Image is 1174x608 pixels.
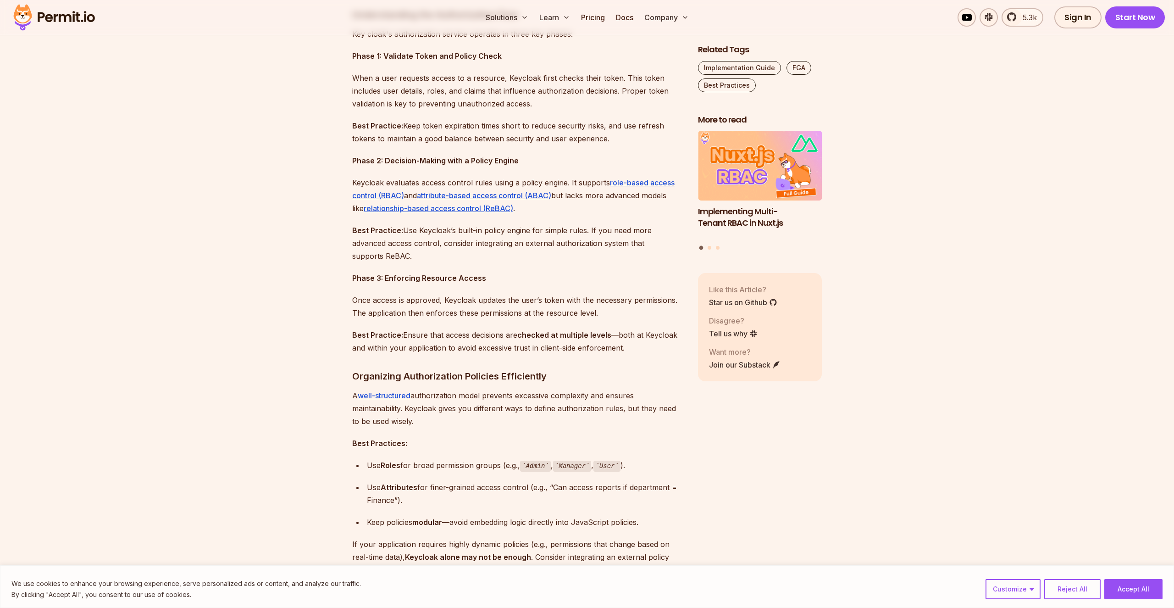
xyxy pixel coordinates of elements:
strong: Best Practice: [352,121,403,130]
p: Want more? [709,346,781,357]
div: Use for finer-grained access control (e.g., “Can access reports if department = Finance”). [367,481,683,507]
a: FGA [786,61,811,75]
a: Tell us why [709,328,758,339]
a: Implementing Multi-Tenant RBAC in Nuxt.jsImplementing Multi-Tenant RBAC in Nuxt.js [698,131,822,240]
a: relationship-based access control (ReBAC) [364,204,513,213]
strong: Best Practices: [352,439,407,448]
strong: Best Practice: [352,330,403,340]
h3: Organizing Authorization Policies Efficiently [352,369,683,384]
div: Keep policies —avoid embedding logic directly into JavaScript policies. [367,516,683,529]
button: Reject All [1044,579,1101,599]
strong: Phase 3: Enforcing Resource Access [352,273,486,283]
p: Use Keycloak’s built-in policy engine for simple rules. If you need more advanced access control,... [352,224,683,262]
a: Start Now [1105,6,1165,28]
p: If your application requires highly dynamic policies (e.g., permissions that change based on real... [352,538,683,576]
button: Company [641,8,692,27]
p: Keycloak evaluates access control rules using a policy engine. It supports and but lacks more adv... [352,176,683,215]
button: Go to slide 3 [716,246,720,250]
a: Join our Substack [709,359,781,370]
div: Use for broad permission groups (e.g., , , ). [367,459,683,472]
img: Permit logo [9,2,99,33]
a: Implementation Guide [698,61,781,75]
button: Accept All [1104,579,1163,599]
p: Keep token expiration times short to reduce security risks, and use refresh tokens to maintain a ... [352,119,683,145]
a: Pricing [577,8,609,27]
a: attribute-based access control (ABAC) [417,191,551,200]
h2: More to read [698,114,822,126]
strong: Roles [381,461,400,470]
a: Best Practices [698,78,756,92]
button: Customize [986,579,1041,599]
strong: Keycloak alone may not be enough [405,552,531,562]
p: A authorization model prevents excessive complexity and ensures maintainability. Keycloak gives y... [352,389,683,428]
a: Star us on Github [709,297,777,308]
strong: Phase 2: Decision-Making with a Policy Engine [352,156,519,165]
strong: Phase 1: Validate Token and Policy Check [352,51,502,61]
button: Go to slide 2 [708,246,711,250]
a: 5.3k [1002,8,1043,27]
strong: checked at multiple levels [517,330,611,340]
code: Admin [520,461,551,472]
a: well-structured [358,391,410,400]
a: Docs [612,8,637,27]
button: Learn [536,8,574,27]
button: Go to slide 1 [699,246,703,250]
strong: Best Practice: [352,226,403,235]
strong: modular [412,518,442,527]
code: User [593,461,620,472]
code: Manager [553,461,592,472]
p: Ensure that access decisions are —both at Keycloak and within your application to avoid excessive... [352,329,683,354]
li: 1 of 3 [698,131,822,240]
img: Implementing Multi-Tenant RBAC in Nuxt.js [698,131,822,201]
a: Sign In [1054,6,1102,28]
strong: Attributes [381,483,417,492]
button: Solutions [482,8,532,27]
p: Like this Article? [709,284,777,295]
span: 5.3k [1017,12,1037,23]
h3: Implementing Multi-Tenant RBAC in Nuxt.js [698,206,822,229]
p: We use cookies to enhance your browsing experience, serve personalized ads or content, and analyz... [11,578,361,589]
a: role-based access control (RBAC) [352,178,675,200]
p: Disagree? [709,315,758,326]
div: Posts [698,131,822,251]
p: When a user requests access to a resource, Keycloak first checks their token. This token includes... [352,72,683,110]
p: Once access is approved, Keycloak updates the user’s token with the necessary permissions. The ap... [352,294,683,319]
h2: Related Tags [698,44,822,56]
p: By clicking "Accept All", you consent to our use of cookies. [11,589,361,600]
